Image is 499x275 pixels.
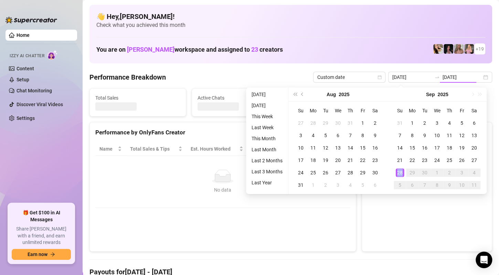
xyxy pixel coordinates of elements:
[95,128,350,137] div: Performance by OnlyFans Creator
[476,252,492,268] div: Open Intercom Messenger
[10,53,44,59] span: Izzy AI Chatter
[127,46,174,53] span: [PERSON_NAME]
[251,46,258,53] span: 23
[17,102,63,107] a: Discover Viral Videos
[294,142,350,156] th: Chat Conversion
[454,44,464,54] img: Kenzie (@dmaxkenz)
[95,94,180,102] span: Total Sales
[252,145,284,153] span: Sales / Hour
[317,72,381,82] span: Custom date
[96,46,283,53] h1: You are on workspace and assigned to creators
[378,75,382,79] span: calendar
[96,21,485,29] span: Check what you achieved this month
[102,186,343,194] div: No data
[433,44,443,54] img: Avry (@avryjennerfree)
[95,142,126,156] th: Name
[89,72,166,82] h4: Performance Breakdown
[298,145,341,153] span: Chat Conversion
[96,12,485,21] h4: 👋 Hey, [PERSON_NAME] !
[191,145,238,153] div: Est. Hours Worked
[443,73,482,81] input: End date
[126,142,187,156] th: Total Sales & Tips
[17,32,30,38] a: Home
[464,44,474,54] img: Kenzie (@dmaxkenzfree)
[47,50,58,60] img: AI Chatter
[392,73,432,81] input: Start date
[50,252,55,257] span: arrow-right
[6,17,57,23] img: logo-BBDzfeDw.svg
[434,74,440,80] span: swap-right
[299,94,384,102] span: Messages Sent
[368,128,486,137] div: Sales by OnlyFans Creator
[28,252,47,257] span: Earn now
[12,226,71,246] span: Share [PERSON_NAME] with a friend, and earn unlimited rewards
[17,115,35,121] a: Settings
[17,66,34,71] a: Content
[434,74,440,80] span: to
[247,142,294,156] th: Sales / Hour
[12,249,71,260] button: Earn nowarrow-right
[130,145,177,153] span: Total Sales & Tips
[17,88,52,93] a: Chat Monitoring
[198,94,283,102] span: Active Chats
[17,77,29,82] a: Setup
[476,45,484,53] span: + 19
[12,210,71,223] span: 🎁 Get $100 in AI Messages
[99,145,116,153] span: Name
[444,44,453,54] img: Baby (@babyyyybellaa)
